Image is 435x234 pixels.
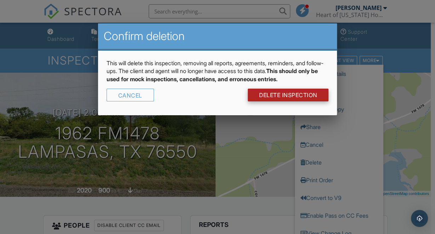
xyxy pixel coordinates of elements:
p: This will delete this inspection, removing all reports, agreements, reminders, and follow-ups. Th... [107,59,329,83]
h2: Confirm deletion [104,29,332,43]
strong: This should only be used for mock inspections, cancellations, and erroneous entries. [107,67,318,82]
a: DELETE Inspection [248,89,329,101]
div: Open Intercom Messenger [411,210,428,227]
div: Cancel [107,89,154,101]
